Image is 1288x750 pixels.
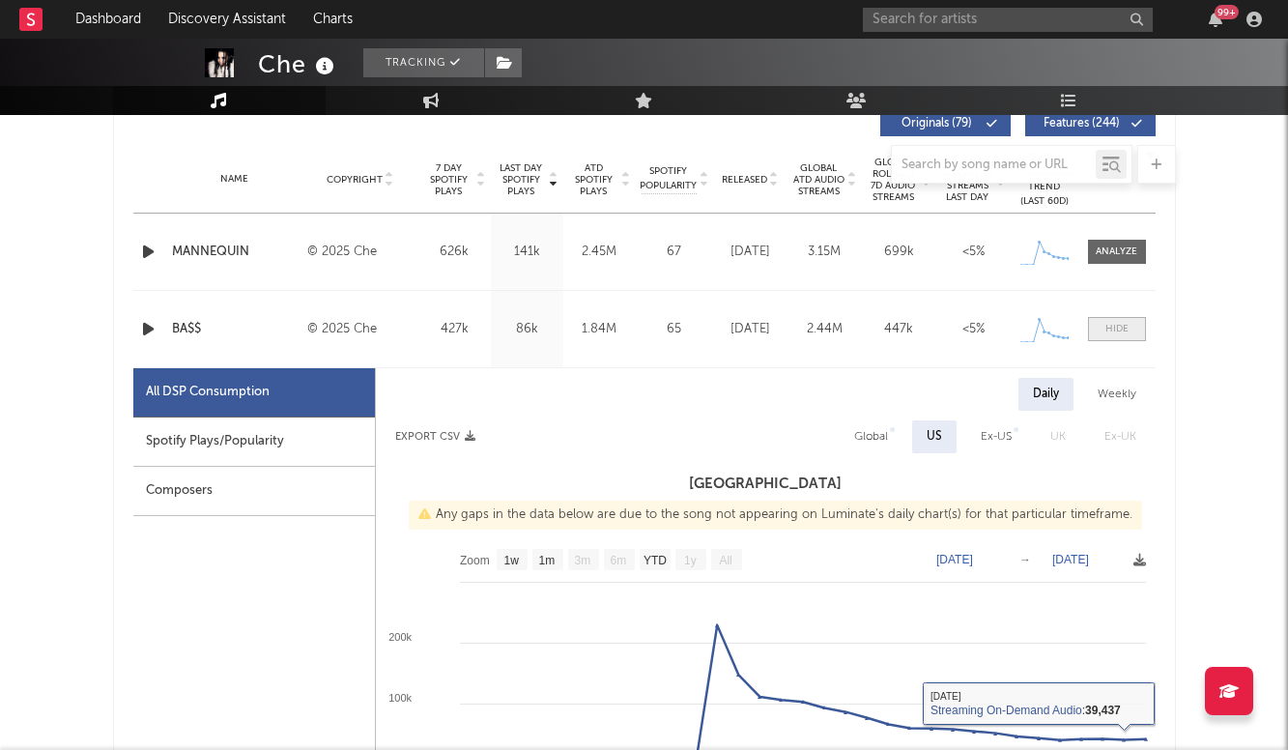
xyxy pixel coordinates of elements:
[792,320,857,339] div: 2.44M
[496,320,558,339] div: 86k
[880,111,1011,136] button: Originals(79)
[854,425,888,448] div: Global
[1025,111,1156,136] button: Features(244)
[395,431,475,443] button: Export CSV
[941,243,1006,262] div: <5%
[133,368,375,418] div: All DSP Consumption
[1052,553,1089,566] text: [DATE]
[893,118,982,130] span: Originals ( 79 )
[496,243,558,262] div: 141k
[133,467,375,516] div: Composers
[172,243,299,262] a: MANNEQUIN
[941,320,1006,339] div: <5%
[718,320,783,339] div: [DATE]
[1019,553,1031,566] text: →
[610,554,626,567] text: 6m
[641,320,708,339] div: 65
[1215,5,1239,19] div: 99 +
[981,425,1012,448] div: Ex-US
[892,158,1096,173] input: Search by song name or URL
[388,692,412,704] text: 100k
[460,554,490,567] text: Zoom
[1018,378,1073,411] div: Daily
[1083,378,1151,411] div: Weekly
[568,243,631,262] div: 2.45M
[863,8,1153,32] input: Search for artists
[258,48,339,80] div: Che
[363,48,484,77] button: Tracking
[936,553,973,566] text: [DATE]
[867,320,931,339] div: 447k
[133,418,375,467] div: Spotify Plays/Popularity
[867,243,931,262] div: 699k
[409,501,1142,530] div: Any gaps in the data below are due to the song not appearing on Luminate's daily chart(s) for tha...
[792,243,857,262] div: 3.15M
[574,554,590,567] text: 3m
[307,241,413,264] div: © 2025 Che
[307,318,413,341] div: © 2025 Che
[388,631,412,643] text: 200k
[538,554,555,567] text: 1m
[927,425,942,448] div: US
[1038,118,1127,130] span: Features ( 244 )
[423,320,486,339] div: 427k
[641,243,708,262] div: 67
[423,243,486,262] div: 626k
[376,473,1156,496] h3: [GEOGRAPHIC_DATA]
[684,554,697,567] text: 1y
[172,320,299,339] a: BA$$
[568,320,631,339] div: 1.84M
[643,554,666,567] text: YTD
[719,554,731,567] text: All
[503,554,519,567] text: 1w
[1209,12,1222,27] button: 99+
[146,381,270,404] div: All DSP Consumption
[718,243,783,262] div: [DATE]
